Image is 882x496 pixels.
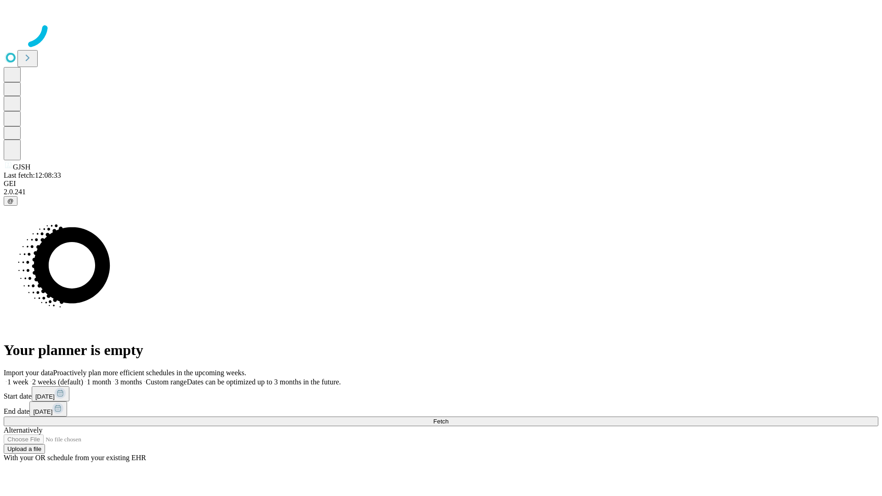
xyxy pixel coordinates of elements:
[115,378,142,386] span: 3 months
[53,369,246,377] span: Proactively plan more efficient schedules in the upcoming weeks.
[4,180,878,188] div: GEI
[4,188,878,196] div: 2.0.241
[7,378,28,386] span: 1 week
[13,163,30,171] span: GJSH
[4,386,878,401] div: Start date
[4,401,878,417] div: End date
[4,417,878,426] button: Fetch
[35,393,55,400] span: [DATE]
[4,196,17,206] button: @
[4,454,146,462] span: With your OR schedule from your existing EHR
[4,342,878,359] h1: Your planner is empty
[4,369,53,377] span: Import your data
[32,386,69,401] button: [DATE]
[33,408,52,415] span: [DATE]
[4,426,42,434] span: Alternatively
[187,378,341,386] span: Dates can be optimized up to 3 months in the future.
[29,401,67,417] button: [DATE]
[7,197,14,204] span: @
[4,444,45,454] button: Upload a file
[433,418,448,425] span: Fetch
[87,378,111,386] span: 1 month
[146,378,187,386] span: Custom range
[32,378,83,386] span: 2 weeks (default)
[4,171,61,179] span: Last fetch: 12:08:33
